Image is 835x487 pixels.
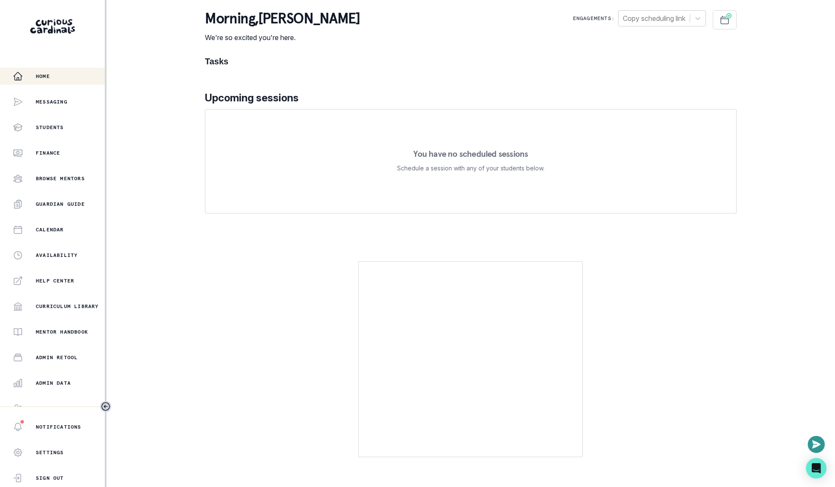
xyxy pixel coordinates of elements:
p: Guardian Guide [36,201,85,207]
p: Home [36,73,50,80]
p: Finance [36,150,60,156]
p: morning , [PERSON_NAME] [205,10,360,27]
button: Schedule Sessions [713,10,737,29]
p: Admin Data [36,380,71,386]
p: Browse Mentors [36,175,85,182]
p: Matching [36,405,64,412]
p: Settings [36,449,64,456]
p: Mentor Handbook [36,329,88,335]
p: We're so excited you're here. [205,32,360,43]
p: Upcoming sessions [205,90,737,106]
p: Students [36,124,64,131]
button: Open or close messaging widget [808,436,825,453]
p: Availability [36,252,78,259]
h1: Tasks [205,56,737,66]
img: Curious Cardinals Logo [30,19,75,34]
div: Open Intercom Messenger [806,458,826,478]
p: Engagements: [573,15,615,22]
p: You have no scheduled sessions [413,150,528,158]
p: Curriculum Library [36,303,99,310]
p: Messaging [36,98,67,105]
button: Toggle sidebar [100,401,111,412]
p: Sign Out [36,475,64,481]
p: Schedule a session with any of your students below. [397,163,544,173]
p: Admin Retool [36,354,78,361]
p: Calendar [36,226,64,233]
p: Notifications [36,424,81,430]
p: Help Center [36,277,74,284]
